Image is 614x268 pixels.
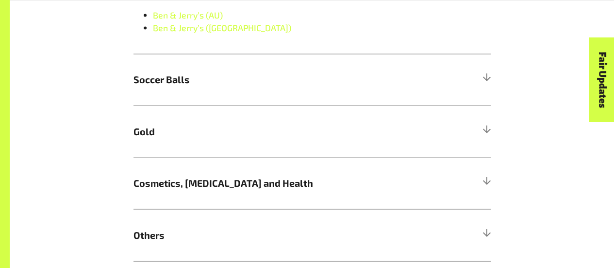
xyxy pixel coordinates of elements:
span: Cosmetics, [MEDICAL_DATA] and Health [133,176,401,191]
span: Others [133,228,401,243]
a: Ben & Jerry’s ([GEOGRAPHIC_DATA]) [153,22,291,33]
span: Gold [133,125,401,139]
a: Ben & Jerry’s (AU) [153,10,223,20]
span: Soccer Balls [133,72,401,87]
